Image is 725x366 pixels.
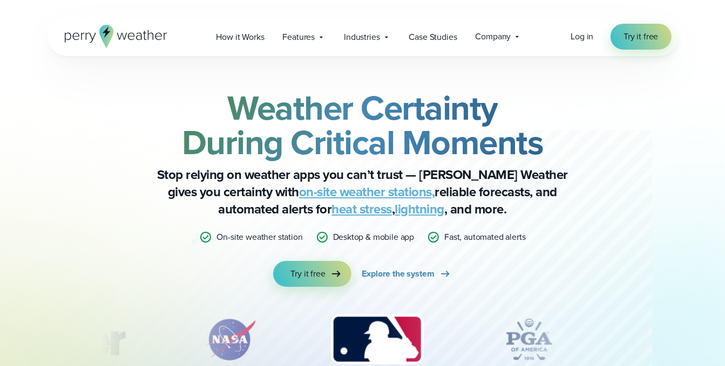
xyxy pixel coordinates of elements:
[611,24,671,50] a: Try it free
[400,26,466,48] a: Case Studies
[273,261,351,287] a: Try it free
[475,30,511,43] span: Company
[362,261,452,287] a: Explore the system
[333,231,415,244] p: Desktop & mobile app
[290,267,325,280] span: Try it free
[409,31,457,44] span: Case Studies
[444,231,525,244] p: Fast, automated alerts
[207,26,274,48] a: How it Works
[147,166,579,218] p: Stop relying on weather apps you can’t trust — [PERSON_NAME] Weather gives you certainty with rel...
[344,31,380,44] span: Industries
[624,30,658,43] span: Try it free
[216,231,302,244] p: On-site weather station
[283,31,315,44] span: Features
[299,182,435,202] a: on-site weather stations,
[395,199,445,219] a: lightning
[182,82,544,168] strong: Weather Certainty During Critical Moments
[216,31,265,44] span: How it Works
[362,267,435,280] span: Explore the system
[332,199,392,219] a: heat stress
[571,30,593,43] a: Log in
